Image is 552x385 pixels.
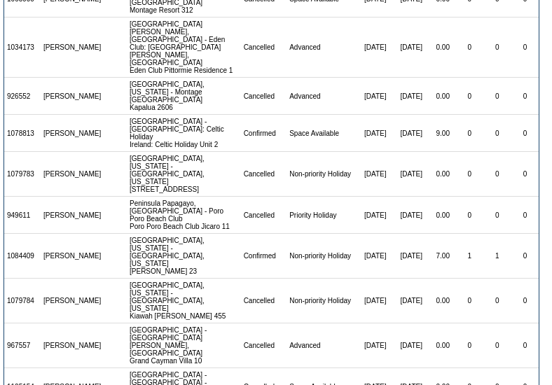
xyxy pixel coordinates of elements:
[483,323,512,368] td: 0
[41,279,104,323] td: [PERSON_NAME]
[241,197,287,234] td: Cancelled
[483,279,512,323] td: 0
[456,78,483,115] td: 0
[430,78,456,115] td: 0.00
[483,17,512,78] td: 0
[393,197,430,234] td: [DATE]
[393,152,430,197] td: [DATE]
[393,279,430,323] td: [DATE]
[456,234,483,279] td: 1
[357,323,392,368] td: [DATE]
[430,197,456,234] td: 0.00
[127,78,241,115] td: [GEOGRAPHIC_DATA], [US_STATE] - Montage [GEOGRAPHIC_DATA] Kapalua 2606
[287,17,357,78] td: Advanced
[287,78,357,115] td: Advanced
[4,234,41,279] td: 1084409
[483,234,512,279] td: 1
[41,152,104,197] td: [PERSON_NAME]
[483,197,512,234] td: 0
[287,115,357,152] td: Space Available
[41,115,104,152] td: [PERSON_NAME]
[41,78,104,115] td: [PERSON_NAME]
[4,78,41,115] td: 926552
[357,279,392,323] td: [DATE]
[456,152,483,197] td: 0
[241,279,287,323] td: Cancelled
[41,234,104,279] td: [PERSON_NAME]
[456,17,483,78] td: 0
[393,78,430,115] td: [DATE]
[41,197,104,234] td: [PERSON_NAME]
[287,197,357,234] td: Priority Holiday
[511,78,539,115] td: 0
[483,78,512,115] td: 0
[393,234,430,279] td: [DATE]
[357,152,392,197] td: [DATE]
[483,115,512,152] td: 0
[393,17,430,78] td: [DATE]
[456,197,483,234] td: 0
[430,323,456,368] td: 0.00
[127,234,241,279] td: [GEOGRAPHIC_DATA], [US_STATE] - [GEOGRAPHIC_DATA], [US_STATE] [PERSON_NAME] 23
[41,17,104,78] td: [PERSON_NAME]
[4,17,41,78] td: 1034173
[511,152,539,197] td: 0
[241,115,287,152] td: Confirmed
[241,78,287,115] td: Cancelled
[4,115,41,152] td: 1078813
[511,115,539,152] td: 0
[430,152,456,197] td: 0.00
[511,234,539,279] td: 0
[511,323,539,368] td: 0
[430,17,456,78] td: 0.00
[456,115,483,152] td: 0
[4,279,41,323] td: 1079784
[241,17,287,78] td: Cancelled
[430,115,456,152] td: 9.00
[357,197,392,234] td: [DATE]
[127,17,241,78] td: [GEOGRAPHIC_DATA][PERSON_NAME], [GEOGRAPHIC_DATA] - Eden Club: [GEOGRAPHIC_DATA][PERSON_NAME], [G...
[511,197,539,234] td: 0
[430,234,456,279] td: 7.00
[456,279,483,323] td: 0
[241,323,287,368] td: Cancelled
[287,279,357,323] td: Non-priority Holiday
[357,17,392,78] td: [DATE]
[127,152,241,197] td: [GEOGRAPHIC_DATA], [US_STATE] - [GEOGRAPHIC_DATA], [US_STATE] [STREET_ADDRESS]
[511,17,539,78] td: 0
[127,279,241,323] td: [GEOGRAPHIC_DATA], [US_STATE] - [GEOGRAPHIC_DATA], [US_STATE] Kiawah [PERSON_NAME] 455
[357,234,392,279] td: [DATE]
[357,115,392,152] td: [DATE]
[287,152,357,197] td: Non-priority Holiday
[241,234,287,279] td: Confirmed
[41,323,104,368] td: [PERSON_NAME]
[127,323,241,368] td: [GEOGRAPHIC_DATA] - [GEOGRAPHIC_DATA][PERSON_NAME], [GEOGRAPHIC_DATA] Grand Cayman Villa 10
[430,279,456,323] td: 0.00
[483,152,512,197] td: 0
[287,234,357,279] td: Non-priority Holiday
[357,78,392,115] td: [DATE]
[456,323,483,368] td: 0
[393,323,430,368] td: [DATE]
[127,197,241,234] td: Peninsula Papagayo, [GEOGRAPHIC_DATA] - Poro Poro Beach Club Poro Poro Beach Club Jicaro 11
[241,152,287,197] td: Cancelled
[393,115,430,152] td: [DATE]
[287,323,357,368] td: Advanced
[4,152,41,197] td: 1079783
[4,197,41,234] td: 949611
[511,279,539,323] td: 0
[4,323,41,368] td: 967557
[127,115,241,152] td: [GEOGRAPHIC_DATA] - [GEOGRAPHIC_DATA]: Celtic Holiday Ireland: Celtic Holiday Unit 2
